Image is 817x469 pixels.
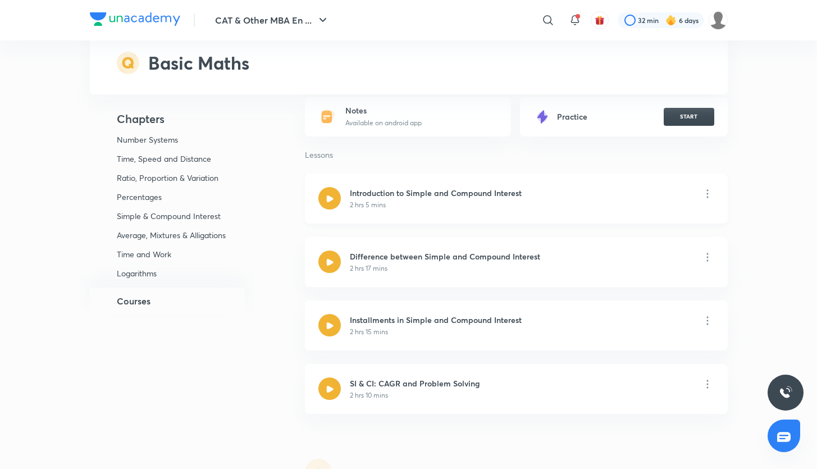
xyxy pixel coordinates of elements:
[117,211,226,221] p: Simple & Compound Interest
[350,327,388,337] p: 2 hrs 15 mins
[117,249,226,259] p: Time and Work
[117,268,226,279] p: Logarithms
[350,377,480,389] h6: SI & CI: CAGR and Problem Solving
[90,112,270,126] h4: Chapters
[117,135,226,145] p: Number Systems
[117,52,139,74] img: syllabus-subject-icon
[90,12,180,29] a: Company Logo
[664,108,714,126] button: START
[345,106,422,116] h6: Notes
[779,386,792,399] img: ttu
[117,294,150,308] h5: Courses
[350,200,386,210] p: 2 hrs 5 mins
[595,15,605,25] img: avatar
[665,15,677,26] img: streak
[90,12,180,26] img: Company Logo
[350,251,540,262] h6: Difference between Simple and Compound Interest
[350,390,388,400] p: 2 hrs 10 mins
[557,112,587,122] h6: Practice
[591,11,609,29] button: avatar
[117,230,226,240] p: Average, Mixtures & Alligations
[350,314,522,326] h6: Installments in Simple and Compound Interest
[208,9,336,31] button: CAT & Other MBA En ...
[117,192,226,202] p: Percentages
[148,49,249,76] h2: Basic Maths
[117,154,226,164] p: Time, Speed and Distance
[350,263,387,274] p: 2 hrs 17 mins
[709,11,728,30] img: adi biradar
[117,173,226,183] p: Ratio, Proportion & Variation
[305,150,727,160] p: Lessons
[350,187,522,199] h6: Introduction to Simple and Compound Interest
[345,118,422,128] p: Available on android app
